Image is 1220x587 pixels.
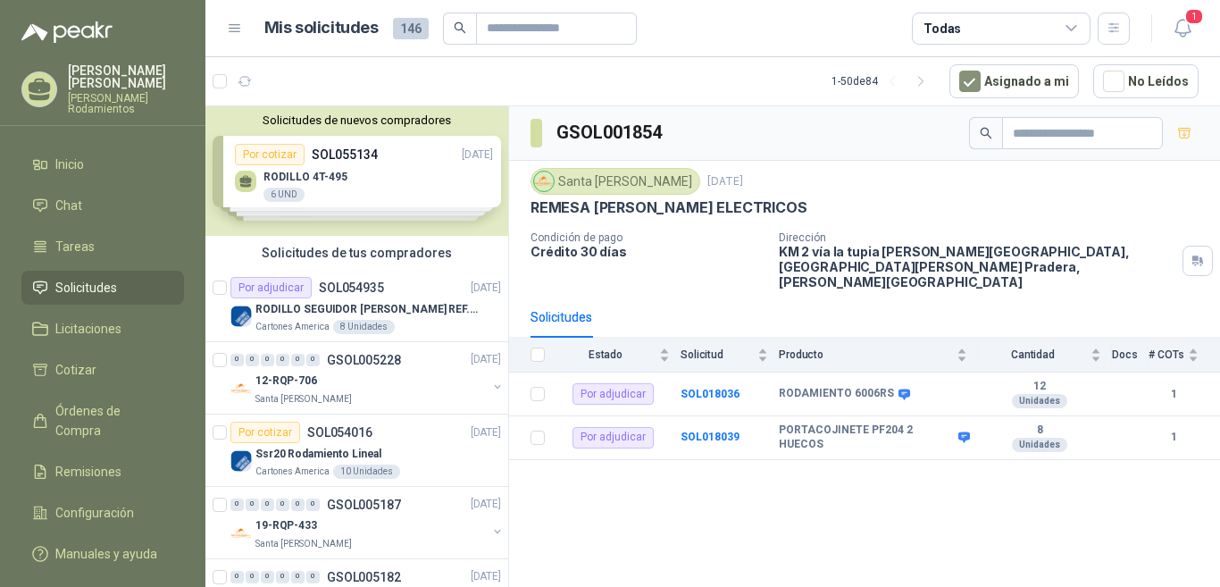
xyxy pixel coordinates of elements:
[55,462,121,482] span: Remisiones
[55,278,117,298] span: Solicitudes
[707,173,743,190] p: [DATE]
[556,119,664,147] h3: GSOL001854
[306,354,320,366] div: 0
[978,423,1101,438] b: 8
[21,271,184,305] a: Solicitudes
[261,354,274,366] div: 0
[980,127,992,139] span: search
[68,93,184,114] p: [PERSON_NAME] Rodamientos
[534,172,554,191] img: Company Logo
[246,571,259,583] div: 0
[306,571,320,583] div: 0
[327,354,401,366] p: GSOL005228
[68,64,184,89] p: [PERSON_NAME] [PERSON_NAME]
[55,360,96,380] span: Cotizar
[454,21,466,34] span: search
[255,392,352,407] p: Santa [PERSON_NAME]
[55,319,121,339] span: Licitaciones
[779,244,1175,289] p: KM 2 vía la tupia [PERSON_NAME][GEOGRAPHIC_DATA], [GEOGRAPHIC_DATA][PERSON_NAME] Pradera , [PERSO...
[471,352,501,369] p: [DATE]
[230,523,252,544] img: Company Logo
[230,422,300,443] div: Por cotizar
[307,426,372,439] p: SOL054016
[531,244,765,259] p: Crédito 30 días
[978,338,1112,373] th: Cantidad
[291,354,305,366] div: 0
[276,354,289,366] div: 0
[779,231,1175,244] p: Dirección
[1149,338,1220,373] th: # COTs
[1012,438,1067,452] div: Unidades
[55,401,167,440] span: Órdenes de Compra
[276,499,289,511] div: 0
[21,353,184,387] a: Cotizar
[1166,13,1199,45] button: 1
[779,338,978,373] th: Producto
[306,499,320,511] div: 0
[1012,394,1067,408] div: Unidades
[255,373,317,390] p: 12-RQP-706
[230,277,312,298] div: Por adjudicar
[681,338,779,373] th: Solicitud
[21,312,184,346] a: Licitaciones
[255,446,381,463] p: Ssr20 Rodamiento Lineal
[471,280,501,297] p: [DATE]
[246,499,259,511] div: 0
[55,155,84,174] span: Inicio
[261,499,274,511] div: 0
[205,106,508,236] div: Solicitudes de nuevos compradoresPor cotizarSOL055134[DATE] RODILLO 4T-4956 UNDPor cotizarSOL0551...
[531,231,765,244] p: Condición de pago
[779,387,894,401] b: RODAMIENTO 6006RS
[556,338,681,373] th: Estado
[21,394,184,448] a: Órdenes de Compra
[264,15,379,41] h1: Mis solicitudes
[255,320,330,334] p: Cartones America
[205,236,508,270] div: Solicitudes de tus compradores
[572,383,654,405] div: Por adjudicar
[393,18,429,39] span: 146
[255,518,317,535] p: 19-RQP-433
[205,415,508,487] a: Por cotizarSOL054016[DATE] Company LogoSsr20 Rodamiento LinealCartones America10 Unidades
[230,450,252,472] img: Company Logo
[261,571,274,583] div: 0
[213,113,501,127] button: Solicitudes de nuevos compradores
[1149,348,1184,361] span: # COTs
[327,571,401,583] p: GSOL005182
[291,571,305,583] div: 0
[55,544,157,564] span: Manuales y ayuda
[978,348,1087,361] span: Cantidad
[230,354,244,366] div: 0
[1184,8,1204,25] span: 1
[1149,386,1199,403] b: 1
[291,499,305,511] div: 0
[276,571,289,583] div: 0
[333,465,400,479] div: 10 Unidades
[1093,64,1199,98] button: No Leídos
[21,537,184,571] a: Manuales y ayuda
[21,21,113,43] img: Logo peakr
[681,431,740,443] a: SOL018039
[21,147,184,181] a: Inicio
[681,388,740,400] a: SOL018036
[230,306,252,327] img: Company Logo
[21,189,184,222] a: Chat
[255,301,478,318] p: RODILLO SEGUIDOR [PERSON_NAME] REF. NATV-17-PPA [PERSON_NAME]
[471,424,501,441] p: [DATE]
[531,307,592,327] div: Solicitudes
[327,499,401,511] p: GSOL005187
[255,465,330,479] p: Cartones America
[21,455,184,489] a: Remisiones
[230,349,505,407] a: 0 0 0 0 0 0 GSOL005228[DATE] Company Logo12-RQP-706Santa [PERSON_NAME]
[949,64,1079,98] button: Asignado a mi
[779,423,954,451] b: PORTACOJINETE PF204 2 HUECOS
[230,499,244,511] div: 0
[1149,429,1199,446] b: 1
[978,380,1101,394] b: 12
[230,494,505,551] a: 0 0 0 0 0 0 GSOL005187[DATE] Company Logo19-RQP-433Santa [PERSON_NAME]
[255,537,352,551] p: Santa [PERSON_NAME]
[831,67,935,96] div: 1 - 50 de 84
[779,348,953,361] span: Producto
[572,427,654,449] div: Por adjudicar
